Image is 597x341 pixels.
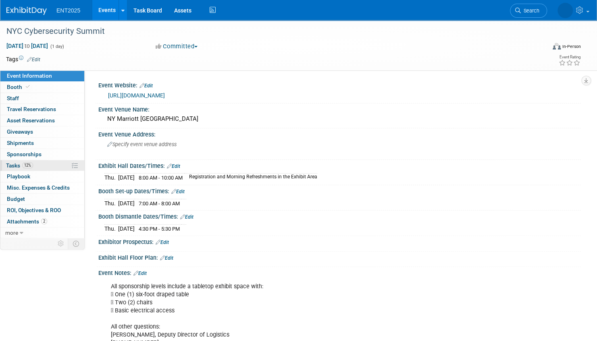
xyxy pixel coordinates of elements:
span: Playbook [7,173,30,180]
td: [DATE] [118,224,135,233]
td: Personalize Event Tab Strip [54,238,68,249]
span: Misc. Expenses & Credits [7,184,70,191]
div: In-Person [562,43,581,50]
a: [URL][DOMAIN_NAME] [108,92,165,99]
a: Giveaways [0,126,84,137]
span: ENT2025 [56,7,80,14]
a: Shipments [0,138,84,149]
span: ROI, Objectives & ROO [7,207,61,213]
a: Edit [167,163,180,169]
span: 2 [41,218,47,224]
a: ROI, Objectives & ROO [0,205,84,216]
a: Search [510,4,547,18]
a: more [0,227,84,238]
button: Committed [153,42,201,51]
a: Budget [0,194,84,205]
a: Edit [171,189,185,194]
span: Event Information [7,72,52,79]
span: Staff [7,95,19,101]
a: Attachments2 [0,216,84,227]
div: Event Format [495,42,581,54]
div: Event Notes: [98,267,581,277]
span: Budget [7,196,25,202]
img: Rose Bodin [557,3,573,18]
div: Event Website: [98,79,581,90]
div: Exhibit Hall Floor Plan: [98,252,581,262]
div: Booth Dismantle Dates/Times: [98,211,581,221]
span: 8:00 AM - 10:00 AM [139,175,183,181]
a: Edit [156,240,169,245]
img: Format-Inperson.png [553,43,561,50]
a: Edit [180,214,193,220]
a: Event Information [0,70,84,81]
span: Booth [7,84,31,90]
span: [DATE] [DATE] [6,42,48,50]
span: Giveaways [7,128,33,135]
span: to [23,43,31,49]
div: NY Marriott [GEOGRAPHIC_DATA] [104,113,575,125]
div: Event Venue Address: [98,128,581,138]
span: Sponsorships [7,151,42,157]
span: more [5,229,18,236]
span: 4:30 PM - 5:30 PM [139,226,180,232]
a: Misc. Expenses & Credits [0,182,84,193]
span: 12% [22,162,33,168]
td: Registration and Morning Refreshments in the Exhibit Area [184,174,317,182]
a: Playbook [0,171,84,182]
div: Exhibitor Prospectus: [98,236,581,246]
span: Asset Reservations [7,117,55,124]
td: Thu. [104,199,118,207]
a: Sponsorships [0,149,84,160]
a: Staff [0,93,84,104]
span: Shipments [7,140,34,146]
div: Exhibit Hall Dates/Times: [98,160,581,170]
span: Attachments [7,218,47,225]
a: Travel Reservations [0,104,84,115]
span: Tasks [6,162,33,169]
span: Specify event venue address [107,141,177,147]
td: Tags [6,55,40,63]
a: Edit [160,255,173,261]
span: (1 day) [50,44,64,49]
a: Edit [27,57,40,62]
td: Thu. [104,174,118,182]
div: NYC Cybersecurity Summit [4,24,532,39]
a: Booth [0,82,84,93]
a: Tasks12% [0,160,84,171]
a: Edit [133,271,147,276]
td: [DATE] [118,174,135,182]
span: Travel Reservations [7,106,56,112]
img: ExhibitDay [6,7,47,15]
i: Booth reservation complete [26,85,30,89]
span: Search [521,8,539,14]
div: Event Rating [559,55,580,59]
a: Asset Reservations [0,115,84,126]
td: [DATE] [118,199,135,207]
span: 7:00 AM - 8:00 AM [139,200,180,207]
div: Event Venue Name: [98,103,581,114]
td: Toggle Event Tabs [68,238,85,249]
td: Thu. [104,224,118,233]
a: Edit [139,83,153,89]
div: Booth Set-up Dates/Times: [98,185,581,196]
